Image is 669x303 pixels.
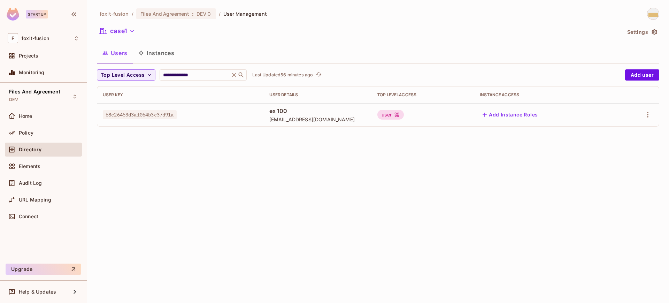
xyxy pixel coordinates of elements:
[269,116,366,123] span: [EMAIL_ADDRESS][DOMAIN_NAME]
[377,110,404,120] div: user
[19,180,42,186] span: Audit Log
[480,92,609,98] div: Instance Access
[19,70,45,75] span: Monitoring
[219,10,221,17] li: /
[8,33,18,43] span: F
[377,92,469,98] div: Top Level Access
[625,69,659,81] button: Add user
[192,11,194,17] span: :
[6,264,81,275] button: Upgrade
[9,97,18,103] span: DEV
[22,36,49,41] span: Workspace: foxit-fusion
[269,92,366,98] div: User Details
[19,289,56,295] span: Help & Updates
[19,164,40,169] span: Elements
[314,71,323,79] button: refresh
[19,130,33,136] span: Policy
[480,109,540,120] button: Add Instance Roles
[132,10,133,17] li: /
[103,92,258,98] div: User Key
[97,69,155,81] button: Top Level Access
[197,10,206,17] span: DEV
[103,110,177,119] span: 68c26453d3af064b3c37d91a
[223,10,267,17] span: User Management
[97,25,138,37] button: case1
[140,10,190,17] span: Files And Agreement
[19,113,32,119] span: Home
[26,10,48,18] div: Startup
[101,71,145,79] span: Top Level Access
[133,44,180,62] button: Instances
[647,8,659,20] img: sumit_bora@foxitsoftware.com
[19,214,38,219] span: Connect
[269,107,366,115] span: ex 100
[252,72,313,78] p: Last Updated 56 minutes ago
[19,53,38,59] span: Projects
[7,8,19,21] img: SReyMgAAAABJRU5ErkJggg==
[313,71,323,79] span: Click to refresh data
[97,44,133,62] button: Users
[316,71,322,78] span: refresh
[19,147,41,152] span: Directory
[624,26,659,38] button: Settings
[100,10,129,17] span: the active workspace
[9,89,60,94] span: Files And Agreement
[19,197,51,203] span: URL Mapping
